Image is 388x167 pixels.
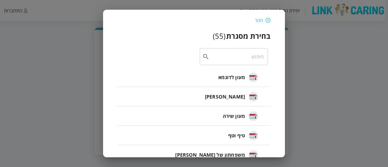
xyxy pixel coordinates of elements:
div: חזור [255,17,263,24]
input: חיפוש [209,48,264,65]
img: מעון לדוגמא [249,72,258,82]
img: חיה חבד [249,92,258,102]
h3: בחירת מסגרת [226,31,270,41]
img: טיף וטף [249,131,258,140]
img: מעון שירה [249,111,258,121]
span: [PERSON_NAME] [205,93,245,100]
div: ( 55 ) [213,31,226,41]
span: משפחתון של [PERSON_NAME] [175,151,245,159]
span: מעון לדוגמא [218,74,245,81]
img: חזור [266,18,270,23]
span: מעון שירה [223,112,245,120]
img: משפחתון של כוכבה [249,150,258,160]
span: טיף וטף [228,132,245,139]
